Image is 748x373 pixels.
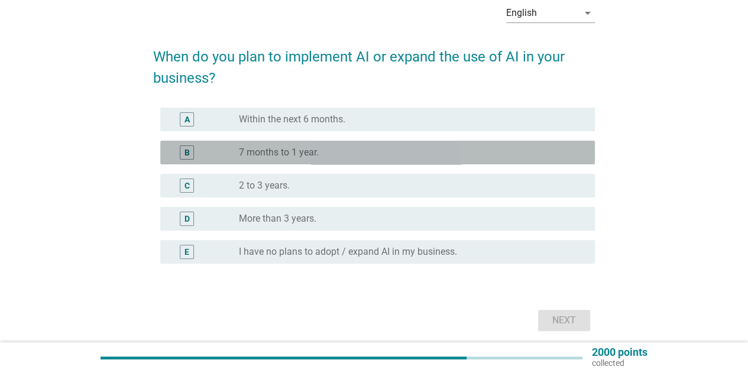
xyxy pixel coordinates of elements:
[153,34,595,89] h2: When do you plan to implement AI or expand the use of AI in your business?
[592,358,647,368] p: collected
[239,113,345,125] label: Within the next 6 months.
[239,246,457,258] label: I have no plans to adopt / expand AI in my business.
[184,113,190,126] div: A
[184,180,190,192] div: C
[184,246,189,258] div: E
[184,147,190,159] div: B
[581,6,595,20] i: arrow_drop_down
[239,147,319,158] label: 7 months to 1 year.
[239,180,290,192] label: 2 to 3 years.
[184,213,190,225] div: D
[592,347,647,358] p: 2000 points
[506,8,537,18] div: English
[239,213,316,225] label: More than 3 years.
